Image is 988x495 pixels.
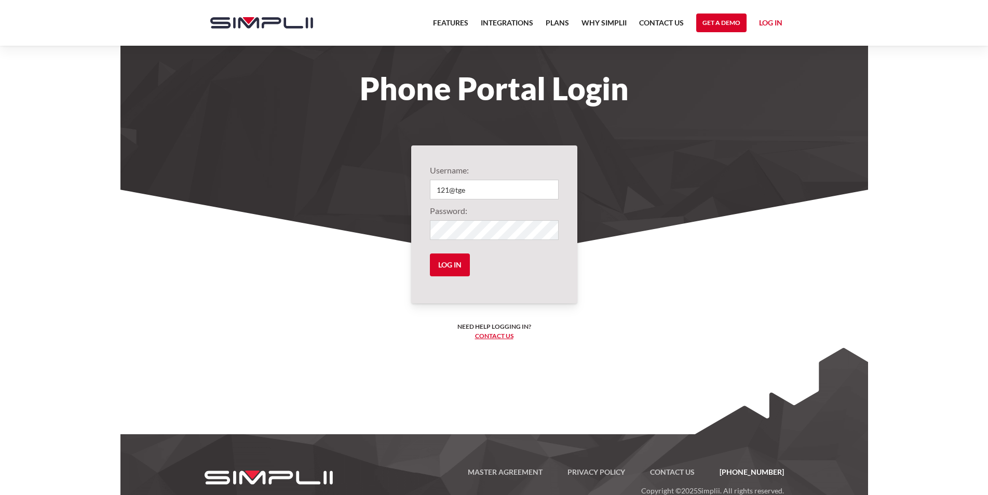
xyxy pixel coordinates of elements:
[696,14,747,32] a: Get a Demo
[200,77,789,100] h1: Phone Portal Login
[430,253,470,276] input: Log in
[455,466,555,478] a: Master Agreement
[759,17,782,32] a: Log in
[210,17,313,29] img: Simplii
[430,205,559,217] label: Password:
[457,322,531,341] h6: Need help logging in? ‍
[707,466,784,478] a: [PHONE_NUMBER]
[638,466,707,478] a: Contact US
[481,17,533,35] a: Integrations
[639,17,684,35] a: Contact US
[546,17,569,35] a: Plans
[555,466,638,478] a: Privacy Policy
[475,332,513,340] a: Contact us
[433,17,468,35] a: Features
[581,17,627,35] a: Why Simplii
[430,164,559,285] form: Login
[430,164,559,177] label: Username:
[681,486,698,495] span: 2025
